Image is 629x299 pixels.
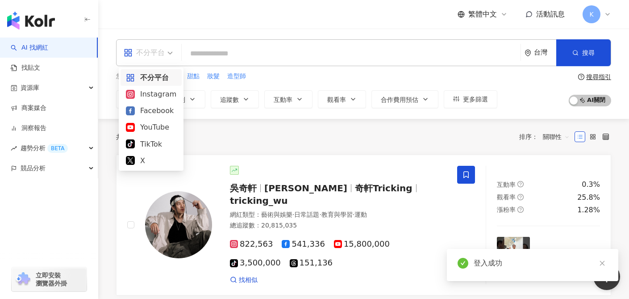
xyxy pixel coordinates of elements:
[354,211,367,218] span: 運動
[21,78,39,98] span: 資源庫
[589,9,593,19] span: K
[116,155,611,296] a: KOL Avatar吳奇軒[PERSON_NAME]奇軒Trickingtricking_wu網紅類型：藝術與娛樂·日常話題·教育與學習·運動總追蹤數：20,815,035822,563541,...
[327,96,346,103] span: 觀看率
[116,90,158,108] button: 類型
[458,258,468,269] span: check-circle
[126,72,176,83] div: 不分平台
[582,180,600,190] div: 0.3%
[230,258,281,268] span: 3,500,000
[468,9,497,19] span: 繁體中文
[145,191,212,258] img: KOL Avatar
[36,271,67,287] span: 立即安裝 瀏覽器外掛
[11,43,48,52] a: searchAI 找網紅
[586,73,611,80] div: 搜尋指引
[497,181,516,188] span: 互動率
[381,96,418,103] span: 合作費用預估
[230,195,288,206] span: tricking_wu
[534,49,556,56] div: 台灣
[294,211,319,218] span: 日常話題
[290,258,333,268] span: 151,136
[543,130,570,144] span: 關聯性
[517,194,524,200] span: question-circle
[227,72,246,81] button: 造型師
[444,90,497,108] button: 更多篩選
[371,90,438,108] button: 合作費用預估
[7,12,55,29] img: logo
[11,145,17,152] span: rise
[567,237,600,270] img: post-image
[163,90,205,108] button: 性別
[353,211,354,218] span: ·
[321,211,353,218] span: 教育與學習
[264,90,312,108] button: 互動率
[536,10,565,18] span: 活動訊息
[230,183,257,194] span: 吳奇軒
[116,72,160,81] span: 您可能感興趣：
[11,104,46,113] a: 商案媒合
[577,205,600,215] div: 1.28%
[124,46,165,60] div: 不分平台
[126,73,135,82] span: appstore
[230,240,273,249] span: 822,563
[532,237,565,270] img: post-image
[474,258,608,269] div: 登入成功
[334,240,390,249] span: 15,800,000
[14,272,32,286] img: chrome extension
[497,194,516,201] span: 觀看率
[355,183,412,194] span: 奇軒Tricking
[274,96,292,103] span: 互動率
[126,88,176,100] div: Instagram
[582,49,595,56] span: 搜尋
[126,105,176,116] div: Facebook
[126,155,176,166] div: X
[264,183,347,194] span: [PERSON_NAME]
[220,96,239,103] span: 追蹤數
[599,260,605,266] span: close
[556,39,611,66] button: 搜尋
[227,72,246,81] span: 造型師
[21,138,68,158] span: 趨勢分析
[517,206,524,213] span: question-circle
[12,267,87,291] a: chrome extension立即安裝 瀏覽器外掛
[497,206,516,213] span: 漲粉率
[292,211,294,218] span: ·
[578,74,584,80] span: question-circle
[319,211,321,218] span: ·
[116,133,158,140] div: 共 筆
[124,48,133,57] span: appstore
[47,144,68,153] div: BETA
[525,50,531,56] span: environment
[463,96,488,103] span: 更多篩選
[126,122,176,133] div: YouTube
[517,181,524,187] span: question-circle
[230,221,446,230] div: 總追蹤數 ： 20,815,035
[11,124,46,133] a: 洞察報告
[211,90,259,108] button: 追蹤數
[261,211,292,218] span: 藝術與娛樂
[187,72,200,81] button: 甜點
[577,193,600,202] div: 25.8%
[239,276,258,285] span: 找相似
[126,139,176,150] div: TikTok
[230,276,258,285] a: 找相似
[207,72,220,81] span: 妝髮
[282,240,325,249] span: 541,336
[11,63,40,72] a: 找貼文
[207,72,220,81] button: 妝髮
[230,211,446,219] div: 網紅類型 ：
[519,130,575,144] div: 排序：
[497,237,530,270] img: post-image
[318,90,366,108] button: 觀看率
[21,158,46,178] span: 競品分析
[187,72,200,81] span: 甜點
